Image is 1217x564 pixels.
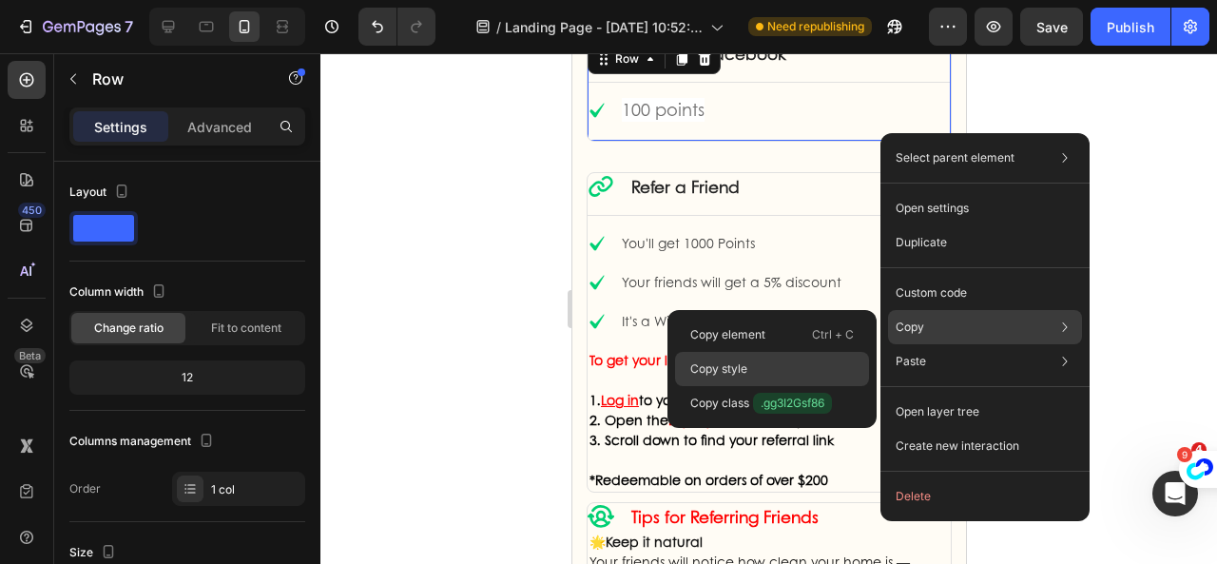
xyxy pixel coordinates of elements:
p: It's a Win-Win! [49,258,269,278]
button: Delete [888,479,1082,514]
p: Settings [94,117,147,137]
p: 2. Open the reward panel [17,357,377,377]
p: Copy class [690,393,832,414]
iframe: Intercom live chat [1152,471,1198,516]
span: Tips for Referring Friends [59,452,246,475]
div: Undo/Redo [358,8,435,46]
div: Rich Text Editor. Editing area: main [15,295,378,438]
p: Refer a Friend [59,123,167,144]
p: Copy style [690,360,747,378]
span: 4 [1191,442,1207,457]
span: Fit to content [211,320,281,337]
div: 12 [73,364,301,391]
p: 🌟 Your friends will notice how clean your home is — that’s the perfect moment to share your Tinec... [17,478,377,538]
p: Copy [896,319,924,336]
strong: Keep it natural [33,478,130,497]
p: Copy element [690,326,765,343]
strong: To get your link, simply: [17,297,164,316]
span: .gg3I2Gsf86 [753,393,832,414]
div: Layout [69,180,133,205]
p: Open layer tree [896,403,979,420]
span: Change ratio [94,320,164,337]
span: Landing Page - [DATE] 10:52:40 [505,17,703,37]
div: Beta [14,348,46,363]
p: Create new interaction [896,437,1019,456]
button: Publish [1091,8,1170,46]
p: Custom code [896,284,967,301]
div: Column width [69,280,170,305]
p: 3. Scroll down to find your referral link [17,377,377,397]
div: Publish [1107,17,1154,37]
p: 1. to your account [17,337,377,357]
p: Row [92,68,254,90]
span: Need republishing [767,18,864,35]
p: Select parent element [896,149,1014,166]
span: Loyalty Hub [96,357,172,376]
button: 7 [8,8,142,46]
div: 1 col [211,481,300,498]
p: 7 [125,15,133,38]
div: Order [69,480,101,497]
p: Advanced [187,117,252,137]
p: *Redeemable on orders of over $200 [17,417,377,437]
span: Save [1036,19,1068,35]
p: Ctrl + C [812,325,854,344]
a: Log in [29,337,67,356]
span: / [496,17,501,37]
p: You'll get 1000 Points [49,180,269,200]
button: Save [1020,8,1083,46]
p: Duplicate [896,234,947,251]
div: Columns management [69,429,218,455]
p: Open settings [896,200,969,217]
div: 450 [18,203,46,218]
iframe: Design area [572,53,966,564]
p: Paste [896,353,926,370]
p: Your friends will get a 5% discount [49,219,269,239]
